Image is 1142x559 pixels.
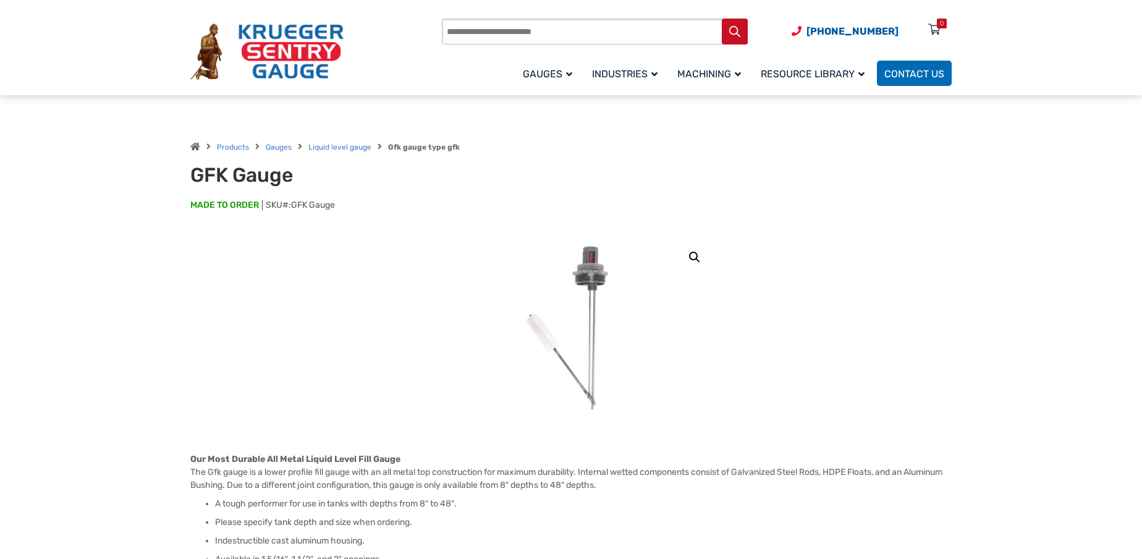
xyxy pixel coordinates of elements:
[215,535,952,547] li: Indestructible cast aluminum housing.
[683,246,706,268] a: View full-screen image gallery
[761,68,865,80] span: Resource Library
[792,23,899,39] a: Phone Number (920) 434-8860
[753,59,877,88] a: Resource Library
[215,498,952,510] li: A tough performer for use in tanks with depths from 8″ to 48″.
[262,200,335,210] span: SKU#:
[388,143,460,151] strong: Gfk gauge type gfk
[670,59,753,88] a: Machining
[884,68,944,80] span: Contact Us
[190,453,952,492] p: The Gfk gauge is a lower profile fill gauge with an all metal top construction for maximum durabi...
[217,143,249,151] a: Products
[585,59,670,88] a: Industries
[266,143,292,151] a: Gauges
[190,454,400,464] strong: Our Most Durable All Metal Liquid Level Fill Gauge
[677,68,741,80] span: Machining
[190,199,259,211] span: MADE TO ORDER
[877,61,952,86] a: Contact Us
[592,68,658,80] span: Industries
[940,19,944,28] div: 0
[190,23,344,80] img: Krueger Sentry Gauge
[308,143,371,151] a: Liquid level gauge
[523,68,572,80] span: Gauges
[215,516,952,529] li: Please specify tank depth and size when ordering.
[190,163,495,187] h1: GFK Gauge
[806,25,899,37] span: [PHONE_NUMBER]
[291,200,335,210] span: GFK Gauge
[515,59,585,88] a: Gauges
